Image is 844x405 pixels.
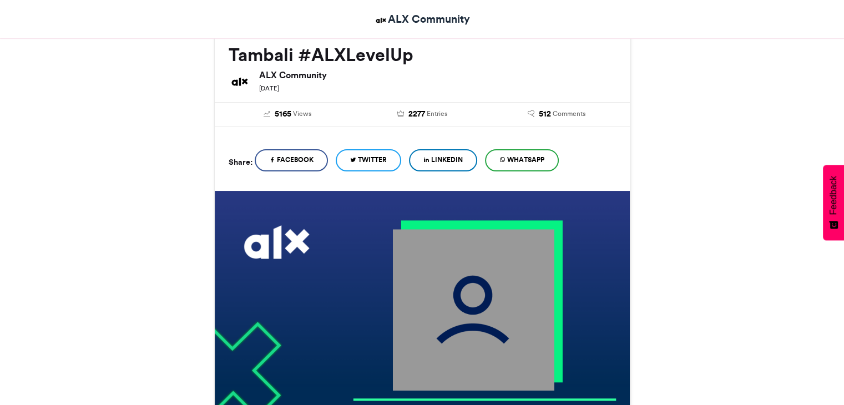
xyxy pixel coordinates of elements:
[498,108,616,120] a: 512 Comments
[507,155,544,165] span: WhatsApp
[229,108,347,120] a: 5165 Views
[255,149,328,171] a: Facebook
[392,229,554,391] img: user_filled.png
[259,70,616,79] h6: ALX Community
[409,149,477,171] a: LinkedIn
[374,11,470,27] a: ALX Community
[408,108,424,120] span: 2277
[485,149,559,171] a: WhatsApp
[293,109,311,119] span: Views
[336,149,401,171] a: Twitter
[259,84,279,92] small: [DATE]
[358,155,387,165] span: Twitter
[275,108,291,120] span: 5165
[363,108,481,120] a: 2277 Entries
[229,155,252,169] h5: Share:
[431,155,463,165] span: LinkedIn
[277,155,314,165] span: Facebook
[426,109,447,119] span: Entries
[539,108,551,120] span: 512
[823,165,844,240] button: Feedback - Show survey
[828,176,838,215] span: Feedback
[229,70,251,93] img: ALX Community
[553,109,585,119] span: Comments
[229,45,616,65] h2: Tambali #ALXLevelUp
[374,13,388,27] img: ALX Community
